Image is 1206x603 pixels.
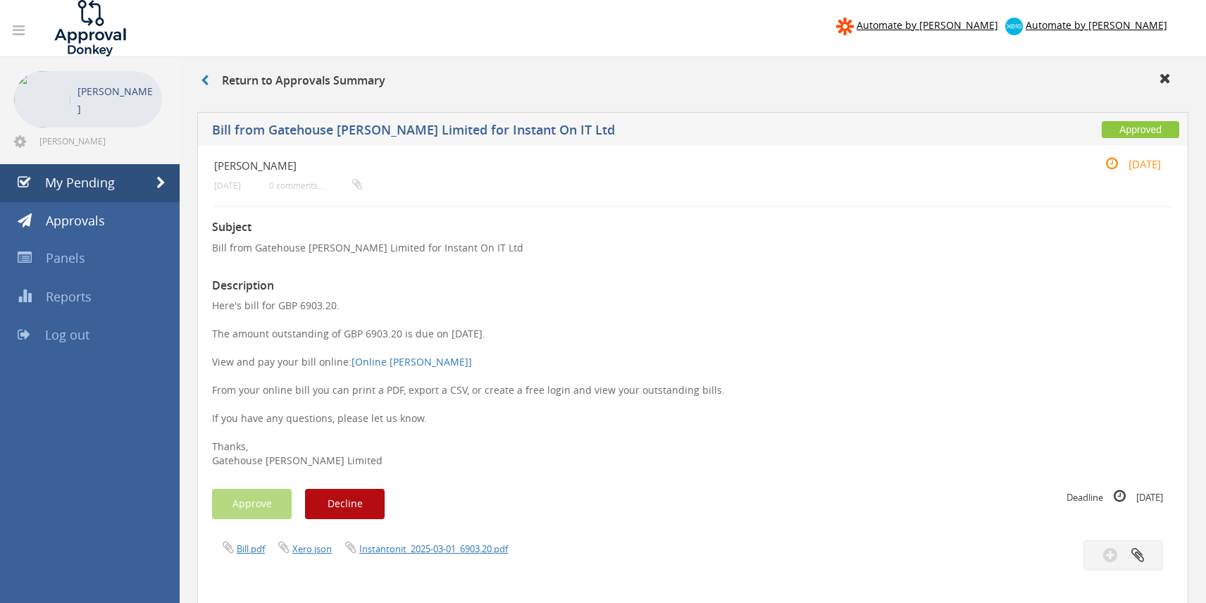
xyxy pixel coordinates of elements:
small: Deadline [DATE] [1067,489,1163,504]
img: xero-logo.png [1005,18,1023,35]
p: Here's bill for GBP 6903.20. The amount outstanding of GBP 6903.20 is due on [DATE]. View and pay... [212,299,1174,468]
small: [DATE] [214,180,241,191]
p: Bill from Gatehouse [PERSON_NAME] Limited for Instant On IT Ltd [212,241,1174,255]
span: My Pending [45,174,115,191]
span: Reports [46,288,92,305]
h5: Bill from Gatehouse [PERSON_NAME] Limited for Instant On IT Ltd [212,123,888,141]
span: Approved [1102,121,1179,138]
h3: Subject [212,221,1174,234]
h3: Description [212,280,1174,292]
a: Bill.pdf [237,542,265,555]
a: [Online [PERSON_NAME]] [352,355,472,368]
img: zapier-logomark.png [836,18,854,35]
small: 0 comments... [269,180,362,191]
a: Instantonit_2025-03-01_6903.20.pdf [359,542,508,555]
span: Panels [46,249,85,266]
h4: [PERSON_NAME] [214,160,1012,172]
button: Decline [305,489,385,519]
span: Log out [45,326,89,343]
span: Approvals [46,212,105,229]
span: Automate by [PERSON_NAME] [857,18,998,32]
span: Automate by [PERSON_NAME] [1026,18,1167,32]
p: [PERSON_NAME] [77,82,155,118]
button: Approve [212,489,292,519]
a: Xero.json [292,542,332,555]
small: [DATE] [1090,156,1161,172]
h3: Return to Approvals Summary [201,75,385,87]
span: [PERSON_NAME][EMAIL_ADDRESS][PERSON_NAME][DOMAIN_NAME] [39,135,159,147]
